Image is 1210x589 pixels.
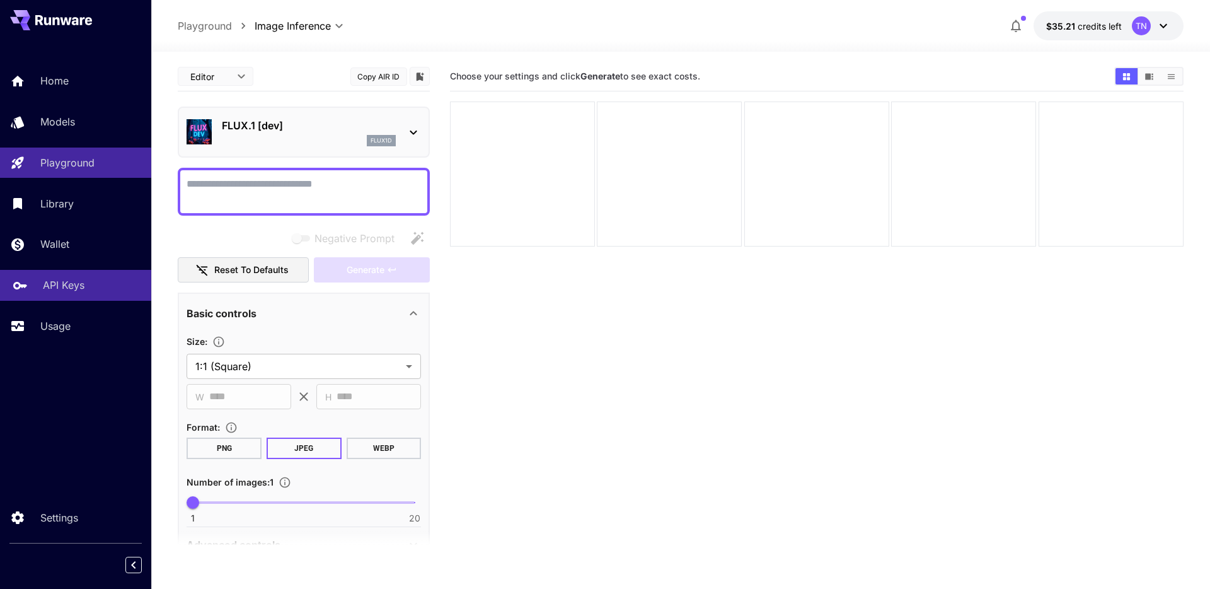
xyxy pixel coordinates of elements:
[1138,68,1160,85] button: Show images in video view
[1046,21,1078,32] span: $35.21
[195,390,204,404] span: W
[409,512,420,525] span: 20
[40,510,78,525] p: Settings
[314,231,395,246] span: Negative Prompt
[1114,67,1184,86] div: Show images in grid viewShow images in video viewShow images in list view
[187,477,274,487] span: Number of images : 1
[350,67,406,86] button: Copy AIR ID
[190,70,229,83] span: Editor
[255,18,331,33] span: Image Inference
[325,390,331,404] span: H
[178,18,255,33] nav: breadcrumb
[187,336,207,347] span: Size :
[289,230,405,246] span: Negative prompts are not compatible with the selected model.
[178,18,232,33] a: Playground
[40,318,71,334] p: Usage
[125,557,142,573] button: Collapse sidebar
[1034,11,1184,40] button: $35.20761TN
[274,476,296,489] button: Specify how many images to generate in a single request. Each image generation will be charged se...
[1132,16,1151,35] div: TN
[267,438,342,459] button: JPEG
[1115,68,1138,85] button: Show images in grid view
[187,298,421,329] div: Basic controls
[1078,21,1122,32] span: credits left
[450,71,700,81] span: Choose your settings and click to see exact costs.
[187,113,421,151] div: FLUX.1 [dev]flux1d
[1160,68,1182,85] button: Show images in list view
[346,438,421,459] button: WEBP
[40,236,69,252] p: Wallet
[195,359,401,374] span: 1:1 (Square)
[43,277,84,293] p: API Keys
[187,530,421,560] div: Advanced controls
[40,73,69,88] p: Home
[40,196,74,211] p: Library
[135,554,151,576] div: Collapse sidebar
[222,118,396,133] p: FLUX.1 [dev]
[178,257,309,283] button: Reset to defaults
[40,114,75,129] p: Models
[40,155,95,170] p: Playground
[1046,20,1122,33] div: $35.20761
[191,512,195,525] span: 1
[220,421,243,434] button: Choose the file format for the output image.
[207,335,230,348] button: Adjust the dimensions of the generated image by specifying its width and height in pixels, or sel...
[187,438,262,459] button: PNG
[414,69,425,84] button: Add to library
[187,306,256,321] p: Basic controls
[187,422,220,433] span: Format :
[580,71,620,81] b: Generate
[371,136,392,145] p: flux1d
